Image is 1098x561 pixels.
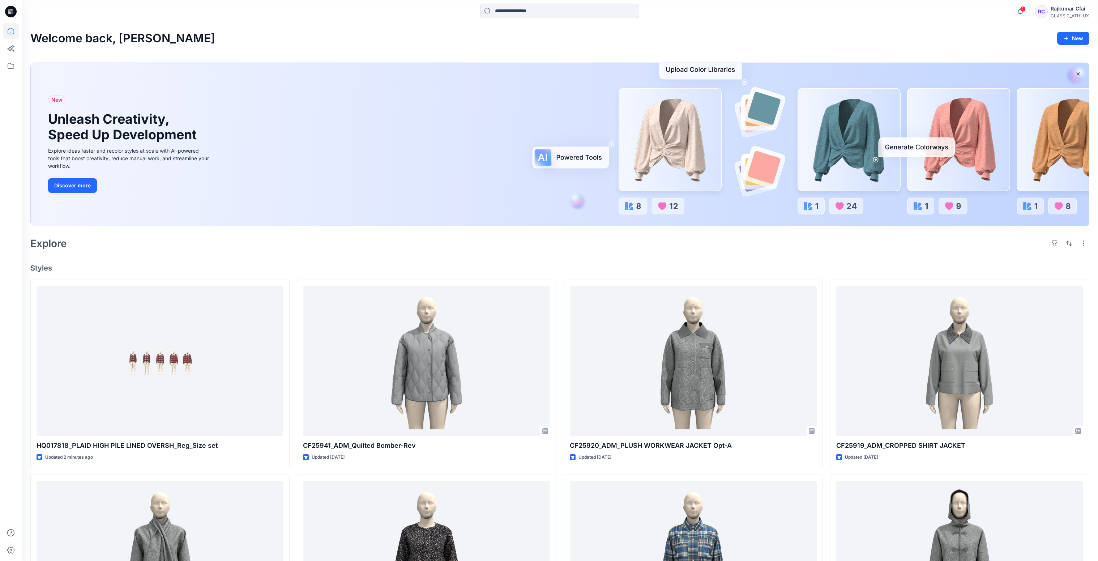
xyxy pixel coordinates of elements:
[45,454,93,461] p: Updated 2 minutes ago
[30,32,215,45] h2: Welcome back, [PERSON_NAME]
[836,441,1083,451] p: CF25919_ADM_CROPPED SHIRT JACKET
[312,454,345,461] p: Updated [DATE]
[570,441,817,451] p: CF25920_ADM_PLUSH WORKWEAR JACKET Opt-A
[48,178,97,193] button: Discover more
[30,238,67,249] h2: Explore
[578,454,611,461] p: Updated [DATE]
[1035,5,1048,18] div: RC
[1020,6,1026,12] span: 1
[37,441,283,451] p: HQ017818_PLAID HIGH PILE LINED OVERSH_Reg_Size set
[1051,13,1089,18] div: CLASSIC_ATHLUX
[48,147,211,170] div: Explore ideas faster and recolor styles at scale with AI-powered tools that boost creativity, red...
[51,95,63,104] span: New
[1051,4,1089,13] div: Rajkumar Cfai
[1057,32,1089,45] button: New
[30,264,1089,272] h4: Styles
[836,286,1083,437] a: CF25919_ADM_CROPPED SHIRT JACKET
[303,441,550,451] p: CF25941_ADM_Quilted Bomber-Rev
[845,454,878,461] p: Updated [DATE]
[303,286,550,437] a: CF25941_ADM_Quilted Bomber-Rev
[48,111,200,143] h1: Unleash Creativity, Speed Up Development
[48,178,211,193] a: Discover more
[37,286,283,437] a: HQ017818_PLAID HIGH PILE LINED OVERSH_Reg_Size set
[570,286,817,437] a: CF25920_ADM_PLUSH WORKWEAR JACKET Opt-A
